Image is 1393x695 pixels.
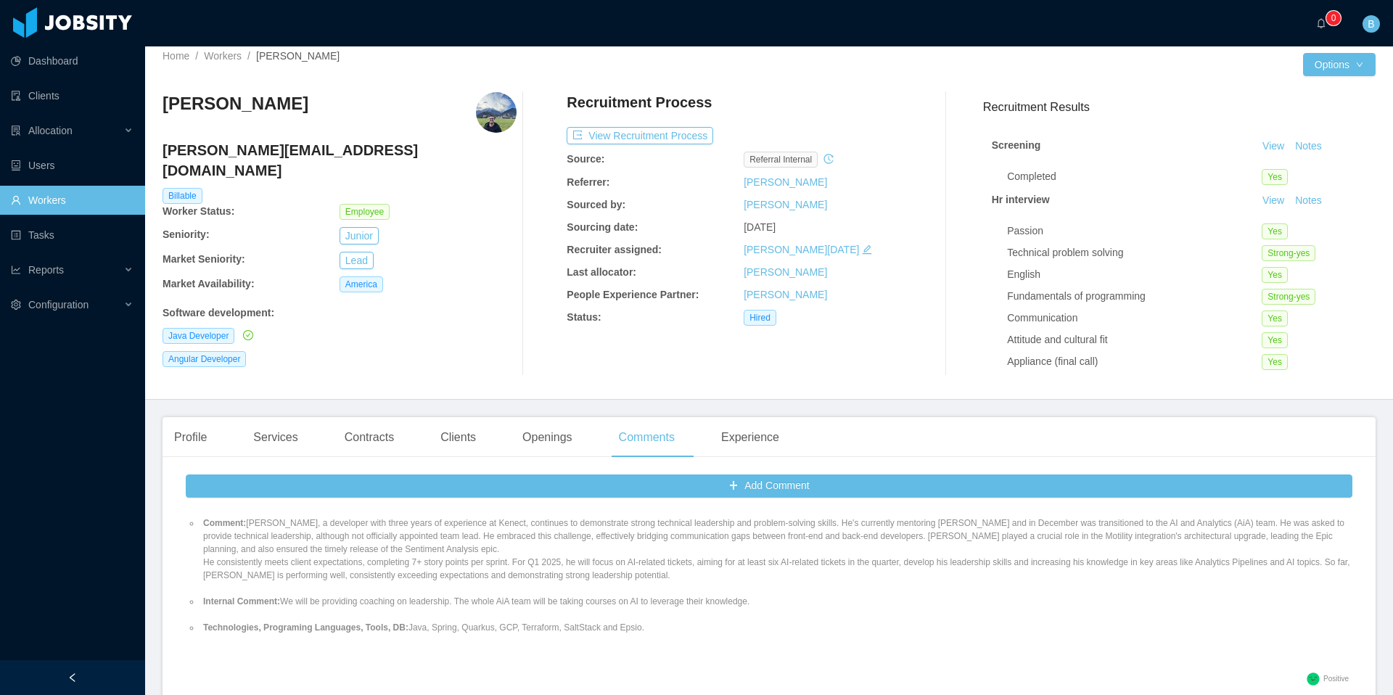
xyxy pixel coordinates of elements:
[186,474,1352,498] button: icon: plusAdd Comment
[163,417,218,458] div: Profile
[340,204,390,220] span: Employee
[983,98,1376,116] h3: Recruitment Results
[744,310,776,326] span: Hired
[1262,223,1288,239] span: Yes
[200,517,1352,582] li: [PERSON_NAME], a developer with three years of experience at Kenect, continues to demonstrate str...
[203,518,246,528] strong: Comment:
[340,252,374,269] button: Lead
[511,417,584,458] div: Openings
[204,50,242,62] a: Workers
[567,199,625,210] b: Sourced by:
[200,595,1352,608] li: We will be providing coaching on leadership. The whole AiA team will be taking courses on AI to l...
[567,221,638,233] b: Sourcing date:
[567,289,699,300] b: People Experience Partner:
[163,92,308,115] h3: [PERSON_NAME]
[1262,311,1288,326] span: Yes
[1007,289,1262,304] div: Fundamentals of programming
[247,50,250,62] span: /
[1262,169,1288,185] span: Yes
[1257,194,1289,206] a: View
[992,139,1041,151] strong: Screening
[567,266,636,278] b: Last allocator:
[429,417,488,458] div: Clients
[163,50,189,62] a: Home
[11,265,21,275] i: icon: line-chart
[333,417,406,458] div: Contracts
[28,125,73,136] span: Allocation
[567,176,609,188] b: Referrer:
[1262,289,1315,305] span: Strong-yes
[240,329,253,341] a: icon: check-circle
[11,300,21,310] i: icon: setting
[1257,140,1289,152] a: View
[567,244,662,255] b: Recruiter assigned:
[243,330,253,340] i: icon: check-circle
[744,289,827,300] a: [PERSON_NAME]
[163,140,517,181] h4: [PERSON_NAME][EMAIL_ADDRESS][DOMAIN_NAME]
[163,229,210,240] b: Seniority:
[1007,267,1262,282] div: English
[744,221,776,233] span: [DATE]
[567,130,713,141] a: icon: exportView Recruitment Process
[340,227,379,244] button: Junior
[1262,267,1288,283] span: Yes
[203,622,408,633] strong: Technologies, Programing Languages, Tools, DB:
[1262,354,1288,370] span: Yes
[823,154,834,164] i: icon: history
[163,307,274,318] b: Software development :
[200,621,1352,634] li: Java, Spring, Quarkus, GCP, Terraform, SaltStack and Epsio.
[1326,11,1341,25] sup: 0
[1007,245,1262,260] div: Technical problem solving
[1262,245,1315,261] span: Strong-yes
[163,253,245,265] b: Market Seniority:
[11,81,133,110] a: icon: auditClients
[1368,15,1374,33] span: B
[11,221,133,250] a: icon: profileTasks
[340,276,383,292] span: America
[163,351,246,367] span: Angular Developer
[567,127,713,144] button: icon: exportView Recruitment Process
[1007,311,1262,326] div: Communication
[203,596,280,606] strong: Internal Comment:
[744,199,827,210] a: [PERSON_NAME]
[710,417,791,458] div: Experience
[195,50,198,62] span: /
[744,152,818,168] span: Referral internal
[163,328,234,344] span: Java Developer
[992,194,1050,205] strong: Hr interview
[28,264,64,276] span: Reports
[744,244,859,255] a: [PERSON_NAME][DATE]
[11,126,21,136] i: icon: solution
[11,186,133,215] a: icon: userWorkers
[163,188,202,204] span: Billable
[11,46,133,75] a: icon: pie-chartDashboard
[567,311,601,323] b: Status:
[11,151,133,180] a: icon: robotUsers
[1289,192,1328,210] button: Notes
[1303,53,1376,76] button: Optionsicon: down
[567,153,604,165] b: Source:
[607,417,686,458] div: Comments
[163,205,234,217] b: Worker Status:
[744,176,827,188] a: [PERSON_NAME]
[1262,332,1288,348] span: Yes
[1007,169,1262,184] div: Completed
[256,50,340,62] span: [PERSON_NAME]
[163,278,255,289] b: Market Availability:
[744,266,827,278] a: [PERSON_NAME]
[1007,223,1262,239] div: Passion
[242,417,309,458] div: Services
[1007,354,1262,369] div: Appliance (final call)
[476,92,517,133] img: a2a3eb99-632e-4758-b6df-002eb1113eb8_664f7db385d9c-400w.png
[1289,138,1328,155] button: Notes
[1316,18,1326,28] i: icon: bell
[862,244,872,255] i: icon: edit
[28,299,89,311] span: Configuration
[1007,332,1262,347] div: Attitude and cultural fit
[1323,675,1349,683] span: Positive
[567,92,712,112] h4: Recruitment Process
